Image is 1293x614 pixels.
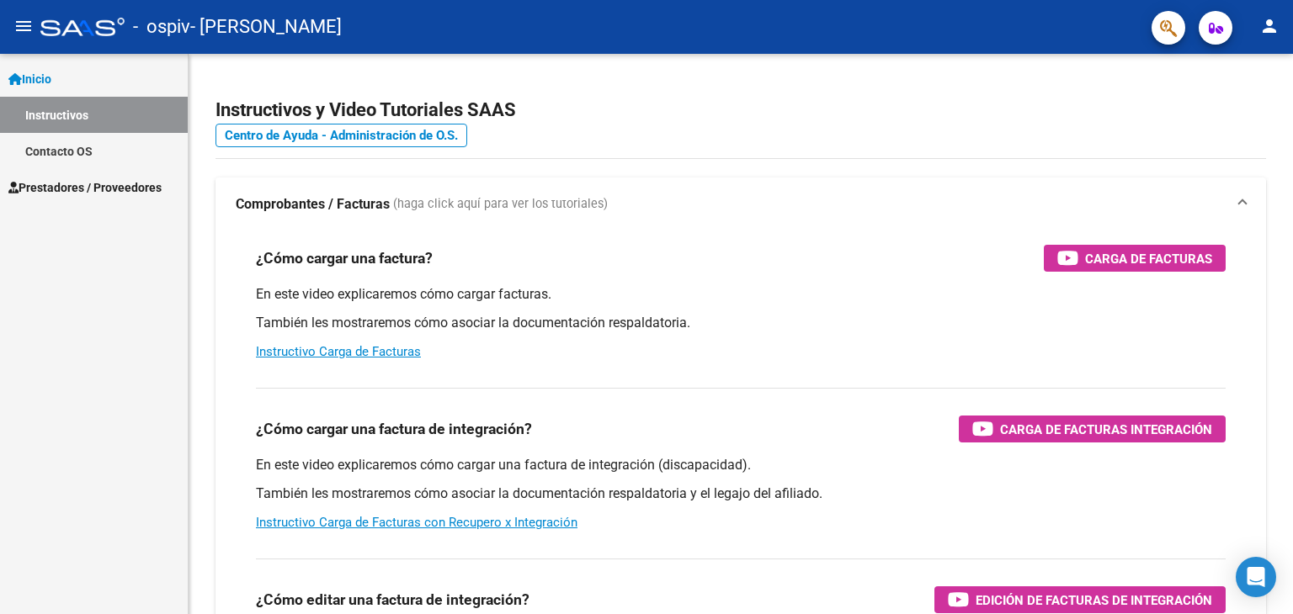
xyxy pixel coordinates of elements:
[1236,557,1276,597] div: Open Intercom Messenger
[256,515,577,530] a: Instructivo Carga de Facturas con Recupero x Integración
[934,586,1226,613] button: Edición de Facturas de integración
[1085,248,1212,269] span: Carga de Facturas
[1259,16,1280,36] mat-icon: person
[256,314,1226,332] p: También les mostraremos cómo asociar la documentación respaldatoria.
[215,177,1266,231] mat-expansion-panel-header: Comprobantes / Facturas (haga click aquí para ver los tutoriales)
[8,178,162,197] span: Prestadores / Proveedores
[256,285,1226,304] p: En este video explicaremos cómo cargar facturas.
[215,94,1266,126] h2: Instructivos y Video Tutoriales SAAS
[976,590,1212,611] span: Edición de Facturas de integración
[1044,245,1226,272] button: Carga de Facturas
[256,246,433,270] h3: ¿Cómo cargar una factura?
[256,484,1226,503] p: También les mostraremos cómo asociar la documentación respaldatoria y el legajo del afiliado.
[256,417,532,441] h3: ¿Cómo cargar una factura de integración?
[1000,419,1212,440] span: Carga de Facturas Integración
[236,195,390,214] strong: Comprobantes / Facturas
[133,8,190,45] span: - ospiv
[13,16,34,36] mat-icon: menu
[393,195,608,214] span: (haga click aquí para ver los tutoriales)
[8,70,51,88] span: Inicio
[959,416,1226,442] button: Carga de Facturas Integración
[190,8,342,45] span: - [PERSON_NAME]
[256,456,1226,474] p: En este video explicaremos cómo cargar una factura de integración (discapacidad).
[256,344,421,359] a: Instructivo Carga de Facturas
[215,124,467,147] a: Centro de Ayuda - Administración de O.S.
[256,588,529,611] h3: ¿Cómo editar una factura de integración?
